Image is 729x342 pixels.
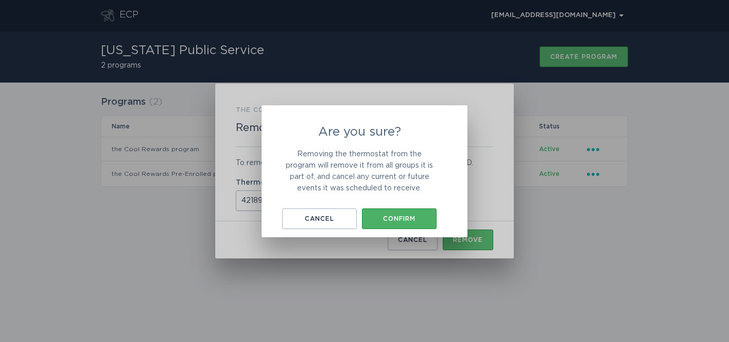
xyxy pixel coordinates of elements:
[282,126,437,138] h2: Are you sure?
[282,208,357,229] button: Cancel
[367,216,431,222] div: Confirm
[282,149,437,194] p: Removing the thermostat from the program will remove it from all groups it is part of, and cancel...
[287,216,352,222] div: Cancel
[262,105,467,237] div: Are you sure?
[362,208,437,229] button: Confirm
